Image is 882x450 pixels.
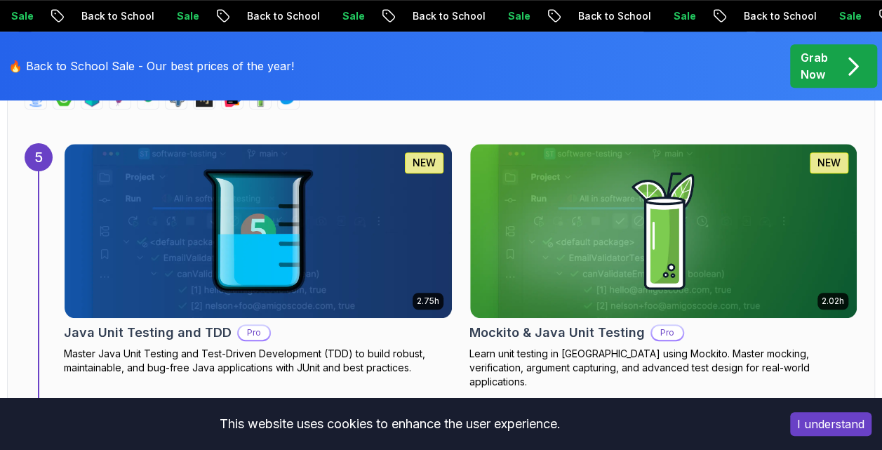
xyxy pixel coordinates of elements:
p: Grab Now [801,49,828,83]
img: Mockito & Java Unit Testing card [470,144,857,318]
p: Sale [653,9,698,23]
a: Java Unit Testing and TDD card2.75hNEWJava Unit Testing and TDDProMaster Java Unit Testing and Te... [64,143,453,375]
p: Pro [239,326,269,340]
p: Back to School [227,9,322,23]
h2: Mockito & Java Unit Testing [469,323,645,343]
p: Back to School [723,9,819,23]
p: Sale [819,9,864,23]
button: Accept cookies [790,412,871,436]
h2: Java Unit Testing and TDD [64,323,232,343]
div: 5 [25,143,53,171]
p: Learn unit testing in [GEOGRAPHIC_DATA] using Mockito. Master mocking, verification, argument cap... [469,347,858,389]
p: Sale [488,9,533,23]
p: Master Java Unit Testing and Test-Driven Development (TDD) to build robust, maintainable, and bug... [64,347,453,375]
p: Sale [322,9,367,23]
p: 2.02h [822,296,844,307]
p: Back to School [558,9,653,23]
a: Mockito & Java Unit Testing card2.02hNEWMockito & Java Unit TestingProLearn unit testing in [GEOG... [469,143,858,389]
div: This website uses cookies to enhance the user experience. [11,409,769,439]
img: Java Unit Testing and TDD card [65,144,452,318]
p: 2.75h [417,296,439,307]
p: 🔥 Back to School Sale - Our best prices of the year! [8,58,294,74]
p: Sale [156,9,201,23]
p: Back to School [61,9,156,23]
p: Pro [652,326,683,340]
p: Back to School [392,9,488,23]
p: NEW [413,156,436,170]
p: NEW [817,156,841,170]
